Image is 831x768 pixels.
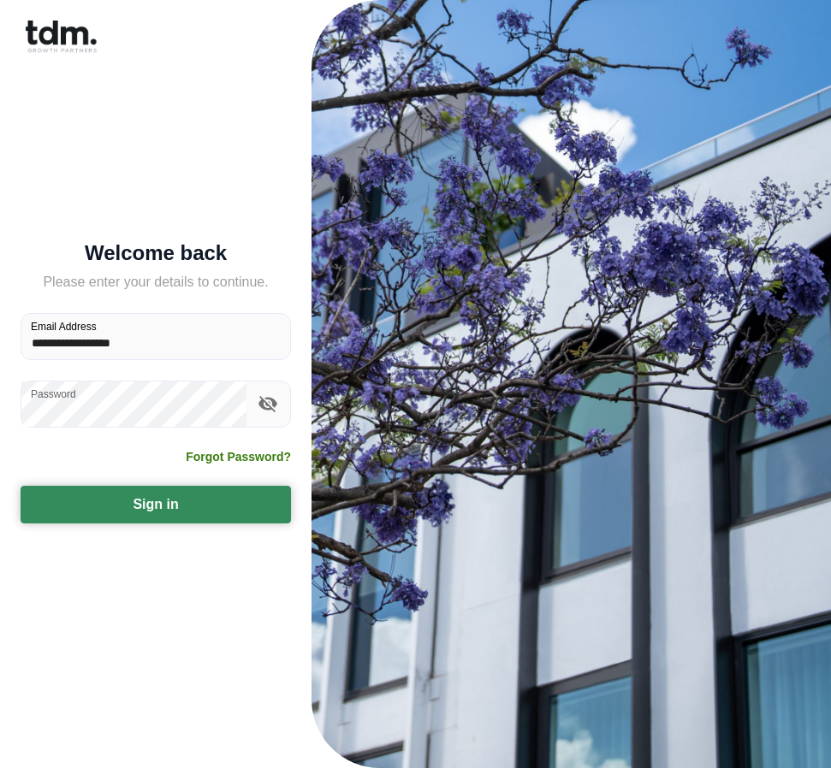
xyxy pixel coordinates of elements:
[31,387,76,401] label: Password
[21,486,291,523] button: Sign in
[31,319,97,334] label: Email Address
[253,389,282,418] button: toggle password visibility
[21,272,291,292] h5: Please enter your details to continue.
[21,245,291,262] h5: Welcome back
[186,448,291,465] a: Forgot Password?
